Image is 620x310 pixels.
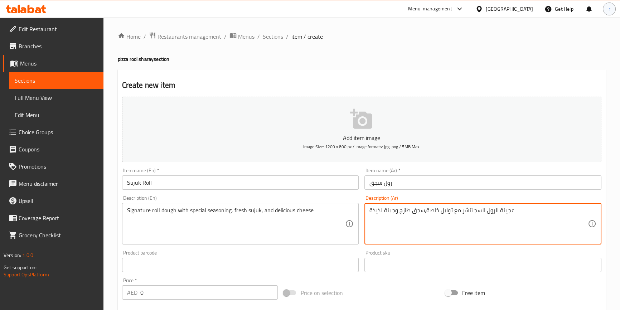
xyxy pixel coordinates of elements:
[291,32,323,41] span: item / create
[133,134,590,142] p: Add item image
[462,289,485,297] span: Free item
[3,123,103,141] a: Choice Groups
[263,32,283,41] a: Sections
[19,42,98,50] span: Branches
[149,32,221,41] a: Restaurants management
[3,192,103,209] a: Upsell
[19,179,98,188] span: Menu disclaimer
[3,158,103,175] a: Promotions
[9,106,103,123] a: Edit Menu
[19,128,98,136] span: Choice Groups
[257,32,260,41] li: /
[144,32,146,41] li: /
[364,258,601,272] input: Please enter product sku
[19,25,98,33] span: Edit Restaurant
[369,207,588,241] textarea: عجينة الرول السجنتشر مع توابل خاصة,سجق طازج وجبنة لذيذة
[15,76,98,85] span: Sections
[122,97,601,162] button: Add item imageImage Size: 1200 x 800 px / Image formats: jpg, png / 5MB Max.
[229,32,255,41] a: Menus
[122,80,601,91] h2: Create new item
[158,32,221,41] span: Restaurants management
[486,5,533,13] div: [GEOGRAPHIC_DATA]
[140,285,278,300] input: Please enter price
[127,288,137,297] p: AED
[19,231,98,239] span: Grocery Checklist
[3,38,103,55] a: Branches
[3,227,103,244] a: Grocery Checklist
[15,93,98,102] span: Full Menu View
[9,89,103,106] a: Full Menu View
[22,251,33,260] span: 1.0.0
[3,141,103,158] a: Coupons
[300,289,343,297] span: Price on selection
[286,32,289,41] li: /
[118,55,606,63] h4: pizza rool sharay section
[122,175,359,190] input: Enter name En
[303,142,420,151] span: Image Size: 1200 x 800 px / Image formats: jpg, png / 5MB Max.
[19,145,98,154] span: Coupons
[608,5,610,13] span: r
[19,214,98,222] span: Coverage Report
[364,175,601,190] input: Enter name Ar
[224,32,227,41] li: /
[3,20,103,38] a: Edit Restaurant
[408,5,452,13] div: Menu-management
[118,32,141,41] a: Home
[19,162,98,171] span: Promotions
[4,270,49,279] a: Support.OpsPlatform
[20,59,98,68] span: Menus
[238,32,255,41] span: Menus
[127,207,345,241] textarea: Signature roll dough with special seasoning, fresh sujuk, and delicious cheese
[118,32,606,41] nav: breadcrumb
[122,258,359,272] input: Please enter product barcode
[4,263,37,272] span: Get support on:
[19,197,98,205] span: Upsell
[4,251,21,260] span: Version:
[3,175,103,192] a: Menu disclaimer
[3,209,103,227] a: Coverage Report
[3,55,103,72] a: Menus
[9,72,103,89] a: Sections
[15,111,98,119] span: Edit Menu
